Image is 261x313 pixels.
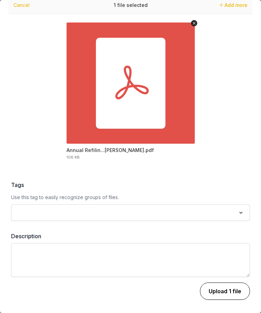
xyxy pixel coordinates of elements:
button: Add more files [217,0,250,10]
p: Use this tag to easily recognize groups of files. [11,193,250,202]
div: Search for option [15,206,246,219]
button: Upload 1 file [200,283,250,300]
input: Search for option [15,208,236,217]
div: 106 KB [67,155,80,159]
button: Cancel [11,0,32,10]
div: Annual Refiling Survey - Print Summary Page.pdf [67,147,154,154]
label: Description [11,232,250,240]
button: Remove file [191,20,197,26]
label: Tags [11,181,250,189]
span: Add more [225,2,247,8]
